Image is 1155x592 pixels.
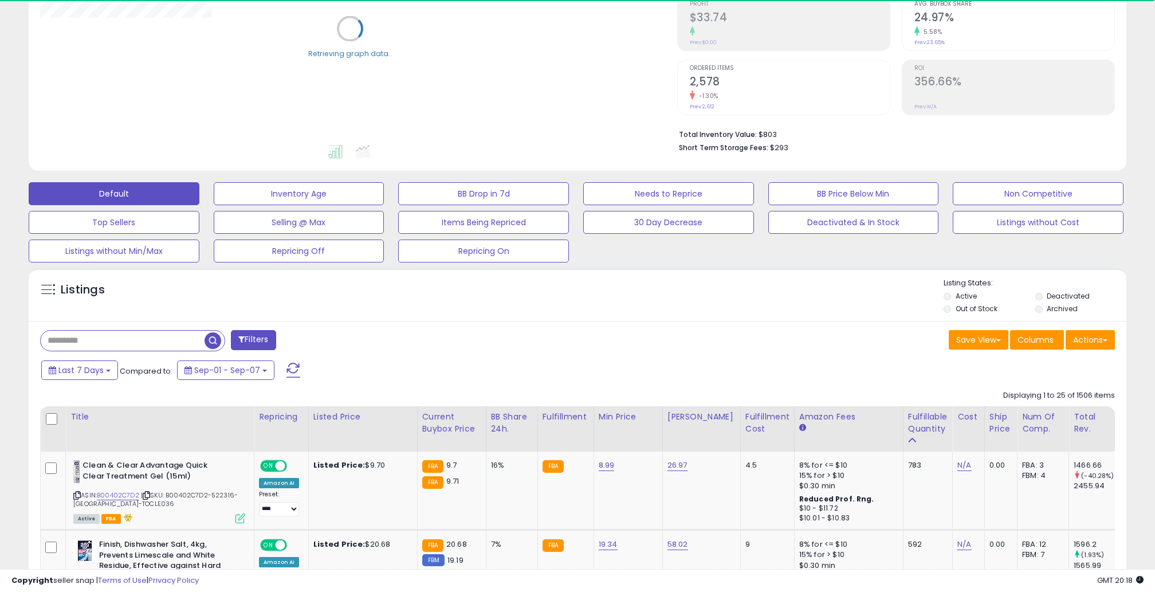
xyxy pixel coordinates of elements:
[1047,304,1078,313] label: Archived
[11,575,199,586] div: seller snap | |
[956,291,977,301] label: Active
[543,411,589,423] div: Fulfillment
[908,460,944,471] div: 783
[1074,411,1115,435] div: Total Rev.
[61,282,105,298] h5: Listings
[1003,390,1115,401] div: Displaying 1 to 25 of 1506 items
[679,127,1106,140] li: $803
[259,478,299,488] div: Amazon AI
[447,555,463,566] span: 19.19
[583,211,754,234] button: 30 Day Decrease
[956,304,997,313] label: Out of Stock
[214,182,384,205] button: Inventory Age
[690,75,890,91] h2: 2,578
[491,411,533,435] div: BB Share 24h.
[29,211,199,234] button: Top Sellers
[73,460,245,522] div: ASIN:
[313,460,408,471] div: $9.70
[11,575,53,586] strong: Copyright
[914,1,1114,7] span: Avg. Buybox Share
[73,491,238,508] span: | SKU: B00402C7D2-522316-[GEOGRAPHIC_DATA]-TOCLE036
[745,539,785,550] div: 9
[446,476,459,487] span: 9.71
[121,513,133,522] i: hazardous material
[799,494,874,504] b: Reduced Prof. Rng.
[285,461,304,471] span: OFF
[543,460,564,473] small: FBA
[957,460,971,471] a: N/A
[313,460,366,471] b: Listed Price:
[491,539,529,550] div: 7%
[259,557,299,567] div: Amazon AI
[422,476,443,489] small: FBA
[1066,330,1115,350] button: Actions
[679,143,768,152] b: Short Term Storage Fees:
[261,540,276,550] span: ON
[989,460,1008,471] div: 0.00
[98,575,147,586] a: Terms of Use
[799,550,894,560] div: 15% for > $10
[908,539,944,550] div: 592
[73,539,96,562] img: 41lBnxxjcdL._SL40_.jpg
[799,539,894,550] div: 8% for <= $10
[214,211,384,234] button: Selling @ Max
[58,364,104,376] span: Last 7 Days
[422,411,481,435] div: Current Buybox Price
[695,92,718,100] small: -1.30%
[745,411,789,435] div: Fulfillment Cost
[957,539,971,550] a: N/A
[446,539,467,550] span: 20.68
[690,103,714,110] small: Prev: 2,612
[768,182,939,205] button: BB Price Below Min
[1022,539,1060,550] div: FBA: 12
[1022,550,1060,560] div: FBM: 7
[398,182,569,205] button: BB Drop in 7d
[543,539,564,552] small: FBA
[953,182,1123,205] button: Non Competitive
[690,39,717,46] small: Prev: $0.00
[599,539,618,550] a: 19.34
[70,411,249,423] div: Title
[799,423,806,433] small: Amazon Fees.
[914,11,1114,26] h2: 24.97%
[214,240,384,262] button: Repricing Off
[989,411,1012,435] div: Ship Price
[799,481,894,491] div: $0.30 min
[679,130,757,139] b: Total Inventory Value:
[1081,471,1114,480] small: (-40.28%)
[768,211,939,234] button: Deactivated & In Stock
[745,460,785,471] div: 4.5
[313,539,366,550] b: Listed Price:
[1022,411,1064,435] div: Num of Comp.
[29,240,199,262] button: Listings without Min/Max
[667,411,736,423] div: [PERSON_NAME]
[1074,460,1120,471] div: 1466.66
[194,364,260,376] span: Sep-01 - Sep-07
[667,460,687,471] a: 26.97
[1081,550,1104,559] small: (1.93%)
[398,240,569,262] button: Repricing On
[599,460,615,471] a: 8.99
[799,513,894,523] div: $10.01 - $10.83
[97,491,139,500] a: B00402C7D2
[989,539,1008,550] div: 0.00
[690,11,890,26] h2: $33.74
[1010,330,1064,350] button: Columns
[422,539,443,552] small: FBA
[120,366,172,377] span: Compared to:
[914,75,1114,91] h2: 356.66%
[949,330,1008,350] button: Save View
[148,575,199,586] a: Privacy Policy
[29,182,199,205] button: Default
[920,28,942,36] small: 5.58%
[944,278,1126,289] p: Listing States:
[73,460,80,483] img: 31NRYtQS-HL._SL40_.jpg
[1022,471,1060,481] div: FBM: 4
[599,411,658,423] div: Min Price
[491,460,529,471] div: 16%
[667,539,688,550] a: 58.02
[770,142,788,153] span: $293
[177,360,274,380] button: Sep-01 - Sep-07
[73,514,100,524] span: All listings currently available for purchase on Amazon
[231,330,276,350] button: Filters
